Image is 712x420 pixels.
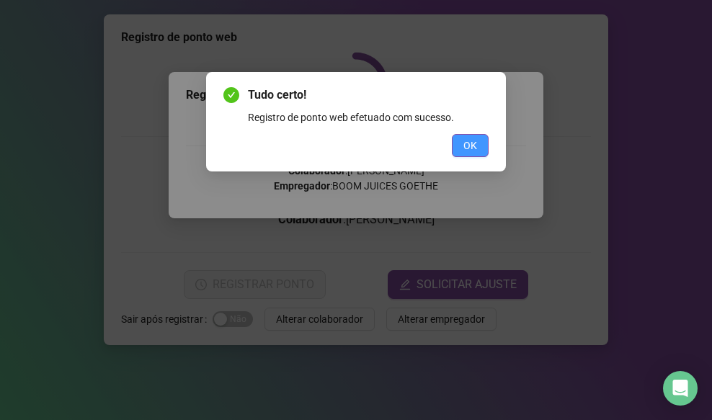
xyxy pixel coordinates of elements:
div: Open Intercom Messenger [663,371,698,406]
span: Tudo certo! [248,86,489,104]
div: Registro de ponto web efetuado com sucesso. [248,110,489,125]
span: check-circle [223,87,239,103]
button: OK [452,134,489,157]
span: OK [463,138,477,153]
